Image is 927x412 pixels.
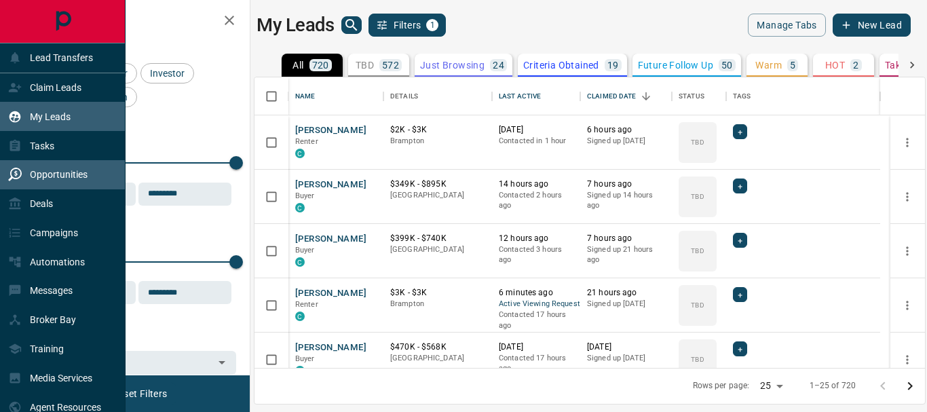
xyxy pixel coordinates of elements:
span: + [738,179,742,193]
p: 5 [790,60,795,70]
button: more [897,187,917,207]
button: New Lead [833,14,911,37]
span: Investor [145,68,189,79]
div: condos.ca [295,312,305,321]
p: Criteria Obtained [523,60,599,70]
p: TBD [356,60,374,70]
p: $470K - $568K [390,341,485,353]
div: Tags [733,77,751,115]
button: more [897,295,917,316]
div: condos.ca [295,366,305,375]
p: All [292,60,303,70]
p: 50 [721,60,733,70]
div: Last Active [499,77,541,115]
div: Tags [726,77,880,115]
p: Signed up [DATE] [587,136,665,147]
div: + [733,233,747,248]
p: Just Browsing [420,60,485,70]
button: [PERSON_NAME] [295,124,366,137]
p: TBD [691,300,704,310]
button: more [897,132,917,153]
div: + [733,179,747,193]
p: 21 hours ago [587,287,665,299]
span: + [738,288,742,301]
div: Name [295,77,316,115]
p: $3K - $3K [390,287,485,299]
div: condos.ca [295,149,305,158]
button: [PERSON_NAME] [295,287,366,300]
p: Contacted 3 hours ago [499,244,573,265]
p: TBD [691,191,704,202]
p: Warm [755,60,782,70]
p: 2 [853,60,858,70]
span: 1 [428,20,437,30]
div: + [733,341,747,356]
p: TBD [691,354,704,364]
button: Open [212,353,231,372]
button: Sort [637,87,656,106]
span: Renter [295,137,318,146]
p: [DATE] [499,124,573,136]
span: Buyer [295,246,315,255]
div: + [733,124,747,139]
div: + [733,287,747,302]
p: 7 hours ago [587,233,665,244]
p: 572 [382,60,399,70]
p: 7 hours ago [587,179,665,190]
button: more [897,241,917,261]
span: Buyer [295,354,315,363]
p: Signed up 21 hours ago [587,244,665,265]
div: Name [288,77,383,115]
button: Filters1 [368,14,447,37]
p: Rows per page: [693,380,750,392]
span: + [738,342,742,356]
p: Signed up 14 hours ago [587,190,665,211]
div: 25 [755,376,787,396]
p: TBD [691,137,704,147]
span: + [738,125,742,138]
div: Status [679,77,704,115]
p: Contacted 17 hours ago [499,353,573,374]
button: Reset Filters [103,382,176,405]
div: Status [672,77,726,115]
h1: My Leads [257,14,335,36]
p: 24 [493,60,504,70]
p: $2K - $3K [390,124,485,136]
div: Claimed Date [587,77,637,115]
div: Last Active [492,77,580,115]
button: search button [341,16,362,34]
span: + [738,233,742,247]
p: 1–25 of 720 [810,380,856,392]
button: [PERSON_NAME] [295,233,366,246]
p: Brampton [390,136,485,147]
span: Buyer [295,191,315,200]
p: $399K - $740K [390,233,485,244]
p: Signed up [DATE] [587,353,665,364]
p: Contacted 2 hours ago [499,190,573,211]
p: 6 minutes ago [499,287,573,299]
p: Signed up [DATE] [587,299,665,310]
span: Active Viewing Request [499,299,573,310]
p: [DATE] [587,341,665,353]
button: Manage Tabs [748,14,825,37]
p: $349K - $895K [390,179,485,190]
button: [PERSON_NAME] [295,341,366,354]
p: [DATE] [499,341,573,353]
p: Future Follow Up [638,60,713,70]
p: [GEOGRAPHIC_DATA] [390,353,485,364]
div: condos.ca [295,203,305,212]
p: Brampton [390,299,485,310]
div: Details [383,77,492,115]
p: [GEOGRAPHIC_DATA] [390,190,485,201]
p: 14 hours ago [499,179,573,190]
div: Investor [140,63,194,83]
p: 12 hours ago [499,233,573,244]
h2: Filters [43,14,236,30]
span: Renter [295,300,318,309]
p: TBD [691,246,704,256]
div: Details [390,77,418,115]
p: HOT [825,60,845,70]
div: condos.ca [295,257,305,267]
button: more [897,350,917,370]
div: Claimed Date [580,77,672,115]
